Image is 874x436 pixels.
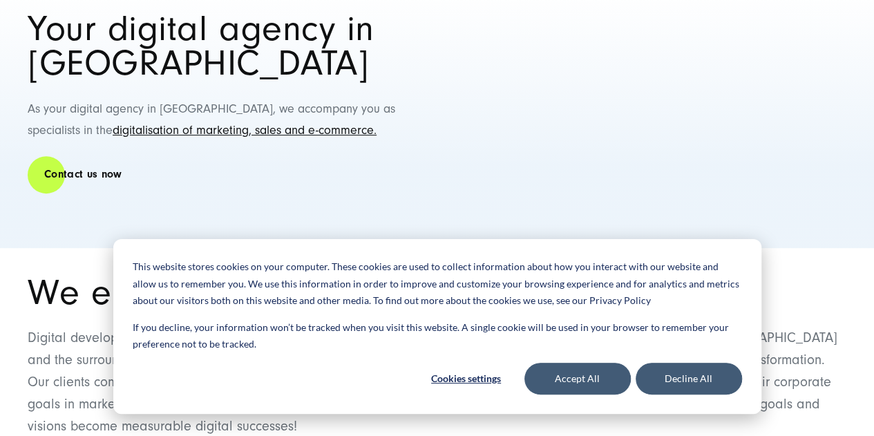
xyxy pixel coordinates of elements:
[113,239,761,414] div: Cookie banner
[413,363,520,395] button: Cookies settings
[28,12,429,82] h1: Your digital agency in [GEOGRAPHIC_DATA]
[28,99,429,141] p: As your digital agency in [GEOGRAPHIC_DATA], we accompany you as specialists in the
[524,363,631,395] button: Accept All
[113,123,377,138] a: digitalisation of marketing, sales and e-commerce.
[28,155,138,194] a: Contact us now
[28,330,837,434] span: Digital development and growth for your company! That is the goal with which we realize digital p...
[133,319,742,353] p: If you decline, your information won’t be tracked when you visit this website. A single cookie wi...
[28,276,846,310] h1: We enable sustainable digital solutions
[636,363,742,395] button: Decline All
[133,258,742,310] p: This website stores cookies on your computer. These cookies are used to collect information about...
